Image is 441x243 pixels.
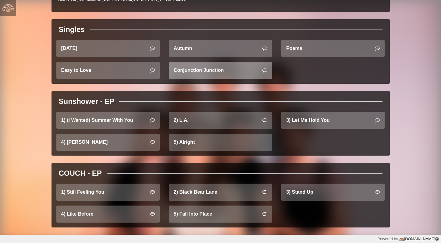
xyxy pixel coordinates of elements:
[56,62,160,79] a: Easy to Love
[59,168,102,179] div: COUCH - EP
[169,112,272,129] a: 2) L.A.
[281,184,385,201] a: 3) Stand Up
[169,184,272,201] a: 2) Black Bear Lane
[281,40,385,57] a: Poems
[281,112,385,129] a: 3) Let Me Hold You
[56,40,160,57] a: [DATE]
[169,40,272,57] a: Autumn
[56,112,160,129] a: 1) (I Wanted) Summer With You
[169,62,272,79] a: Conjunction Junction
[399,237,404,242] img: logo-color-e1b8fa5219d03fcd66317c3d3cfaab08a3c62fe3c3b9b34d55d8365b78b1766b.png
[169,206,272,223] a: 5) Fall Into Place
[59,96,115,107] div: Sunshower - EP
[56,206,160,223] a: 4) Like Before
[169,134,272,151] a: 5) Alright
[377,236,439,242] div: Powered by
[56,184,160,201] a: 1) Still Feeling You
[59,24,85,35] div: Singles
[398,237,439,241] a: [DOMAIN_NAME]
[56,134,160,151] a: 4) [PERSON_NAME]
[2,2,14,14] img: logo-white-4c48a5e4bebecaebe01ca5a9d34031cfd3d4ef9ae749242e8c4bf12ef99f53e8.png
